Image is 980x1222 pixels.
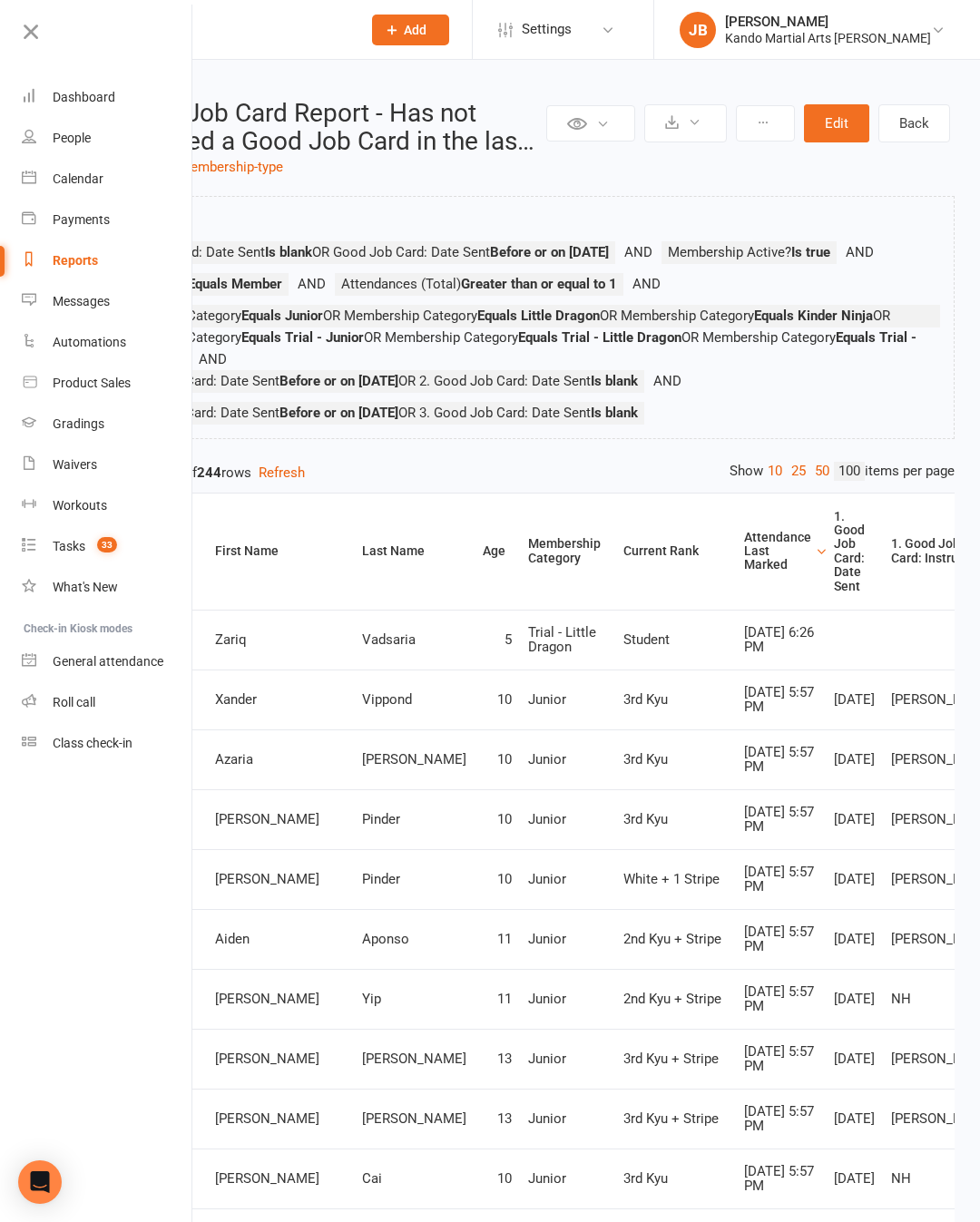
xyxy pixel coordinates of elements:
div: Open Intercom Messenger [18,1160,62,1204]
span: [DATE] 5:57 PM [744,1103,814,1135]
strong: Before or on [DATE] [279,373,398,389]
a: Product Sales [22,363,193,404]
span: 13 [497,1051,512,1067]
span: Trial - Little Dragon [528,624,596,656]
div: Reports [53,253,98,268]
div: Class check-in [53,736,132,750]
span: [DATE] 6:26 PM [744,624,814,656]
span: Settings [522,9,572,50]
strong: Equals Little Dragon [477,308,600,324]
span: [DATE] [834,751,875,767]
span: 13 [497,1110,512,1127]
div: Membership Category [528,537,601,565]
div: What's New [53,580,118,594]
span: 3rd Kyu [623,811,668,827]
a: What's New [22,567,193,608]
span: OR Good Job Card: Date Sent [312,244,609,260]
span: 3rd Kyu [623,751,668,767]
span: 33 [97,537,117,552]
a: Workouts [22,485,193,526]
span: Aiden [215,931,250,947]
span: 3rd Kyu [623,691,668,708]
span: [DATE] [834,871,875,887]
span: Zariq [215,631,247,648]
span: [PERSON_NAME] [215,811,319,827]
span: Junior [528,691,566,708]
div: Last Name [362,544,460,558]
div: Dashboard [53,90,115,104]
span: Student [623,631,670,648]
strong: Greater than or equal to 1 [461,276,617,292]
strong: 244 [197,464,221,481]
span: 10 [497,811,512,827]
span: NH [891,1170,911,1187]
span: [DATE] [834,991,875,1007]
span: OR Membership Category [323,308,600,324]
span: [DATE] [834,691,875,708]
span: Aponso [362,931,409,947]
div: Calendar [53,171,103,186]
div: Showing of rows [87,462,955,484]
span: White + 1 Stripe [623,871,720,887]
span: Vippond [362,691,412,708]
span: [PERSON_NAME] [362,1051,466,1067]
a: Roll call [22,682,193,723]
span: 10 [497,691,512,708]
span: [PERSON_NAME] [215,1170,319,1187]
div: Roll call [53,695,95,709]
span: 2nd Kyu + Stripe [623,991,721,1007]
div: Messages [53,294,110,308]
a: Calendar [22,159,193,200]
div: Show items per page [730,462,955,481]
strong: Equals Kinder Ninja [754,308,873,324]
a: General attendance kiosk mode [22,641,193,682]
div: Product Sales [53,376,131,390]
span: [DATE] 5:57 PM [744,684,814,716]
span: [PERSON_NAME] [215,991,319,1007]
span: [DATE] 5:57 PM [744,983,814,1015]
span: 2. Good Job Card: Date Sent [108,373,398,389]
span: 11 [497,991,512,1007]
span: [PERSON_NAME] [215,871,319,887]
div: Age [483,544,505,558]
span: [DATE] 5:57 PM [744,744,814,776]
span: [DATE] 5:57 PM [744,924,814,955]
a: Messages [22,281,193,322]
a: Automations [22,322,193,363]
div: Kando Martial Arts [PERSON_NAME] [725,30,931,46]
span: [DATE] 5:57 PM [744,1163,814,1195]
a: Reports [22,240,193,281]
a: People [22,118,193,159]
span: Pinder [362,811,400,827]
span: [DATE] [834,1051,875,1067]
span: OR 3. Good Job Card: Date Sent [398,405,638,421]
button: Edit [804,104,869,142]
span: Junior [528,751,566,767]
span: 10 [497,751,512,767]
span: 10 [497,1170,512,1187]
span: 2nd Kyu + Stripe [623,931,721,947]
span: Vadsaria [362,631,416,648]
span: Junior [528,931,566,947]
a: Back [878,104,950,142]
span: 3. Good Job Card: Date Sent [108,405,398,421]
span: 3rd Kyu + Stripe [623,1051,719,1067]
span: [DATE] 5:57 PM [744,864,814,895]
div: Automations [53,335,126,349]
span: Pinder [362,871,400,887]
a: Class kiosk mode [22,723,193,764]
div: JB [680,12,716,48]
a: 100 [834,462,865,481]
span: NH [891,991,911,1007]
a: 25 [787,462,810,481]
span: Junior [528,811,566,827]
div: [PERSON_NAME] [725,14,931,30]
span: Contact Type [108,276,282,292]
span: [DATE] [834,811,875,827]
div: Workouts [53,498,107,513]
strong: Before or on [DATE] [490,244,609,260]
div: 1. Good Job Card: Date Sent [834,510,868,593]
span: Membership Active? [668,244,830,260]
span: [DATE] [834,1110,875,1127]
div: Gradings [53,416,104,431]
